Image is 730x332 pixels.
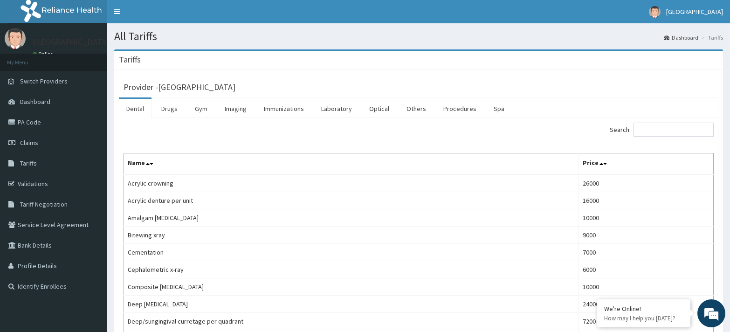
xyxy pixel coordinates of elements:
li: Tariffs [699,34,723,41]
td: 24000 [578,296,713,313]
p: How may I help you today? [604,314,683,322]
td: 10000 [578,209,713,227]
span: Claims [20,138,38,147]
a: Procedures [436,99,484,118]
a: Dental [119,99,152,118]
span: We're online! [54,104,129,198]
td: 6000 [578,261,713,278]
span: [GEOGRAPHIC_DATA] [666,7,723,16]
textarea: Type your message and hit 'Enter' [5,228,178,260]
a: Optical [362,99,397,118]
img: User Image [5,28,26,49]
a: Drugs [154,99,185,118]
td: 16000 [578,192,713,209]
td: Acrylic denture per unit [124,192,579,209]
div: We're Online! [604,304,683,313]
td: Amalgam [MEDICAL_DATA] [124,209,579,227]
a: Others [399,99,434,118]
td: Bitewing xray [124,227,579,244]
span: Switch Providers [20,77,68,85]
td: Composite [MEDICAL_DATA] [124,278,579,296]
td: Acrylic crowning [124,174,579,192]
a: Dashboard [664,34,698,41]
span: Tariffs [20,159,37,167]
a: Laboratory [314,99,359,118]
td: 7200 [578,313,713,330]
td: 7000 [578,244,713,261]
h3: Tariffs [119,55,141,64]
img: User Image [649,6,661,18]
div: Chat with us now [48,52,157,64]
th: Price [578,153,713,175]
td: 10000 [578,278,713,296]
a: Spa [486,99,512,118]
label: Search: [610,123,714,137]
td: Deep [MEDICAL_DATA] [124,296,579,313]
div: Minimize live chat window [153,5,175,27]
h1: All Tariffs [114,30,723,42]
a: Gym [187,99,215,118]
th: Name [124,153,579,175]
td: 26000 [578,174,713,192]
a: Imaging [217,99,254,118]
span: Tariff Negotiation [20,200,68,208]
td: Cementation [124,244,579,261]
input: Search: [634,123,714,137]
td: Deep/sungingival curretage per quadrant [124,313,579,330]
h3: Provider - [GEOGRAPHIC_DATA] [124,83,235,91]
span: Dashboard [20,97,50,106]
a: Online [33,51,55,57]
td: 9000 [578,227,713,244]
p: [GEOGRAPHIC_DATA] [33,38,110,46]
a: Immunizations [256,99,311,118]
img: d_794563401_company_1708531726252_794563401 [17,47,38,70]
td: Cephalometric x-ray [124,261,579,278]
